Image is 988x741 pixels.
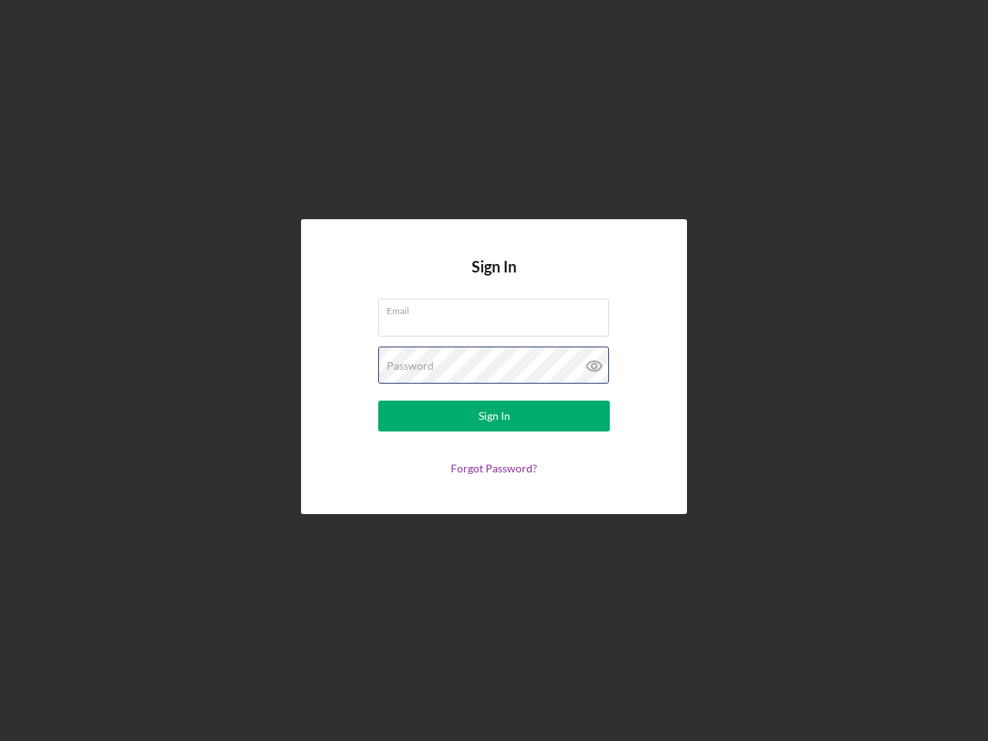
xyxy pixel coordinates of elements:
[387,299,609,316] label: Email
[387,360,434,372] label: Password
[472,258,516,299] h4: Sign In
[479,401,510,431] div: Sign In
[451,462,537,475] a: Forgot Password?
[378,401,610,431] button: Sign In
